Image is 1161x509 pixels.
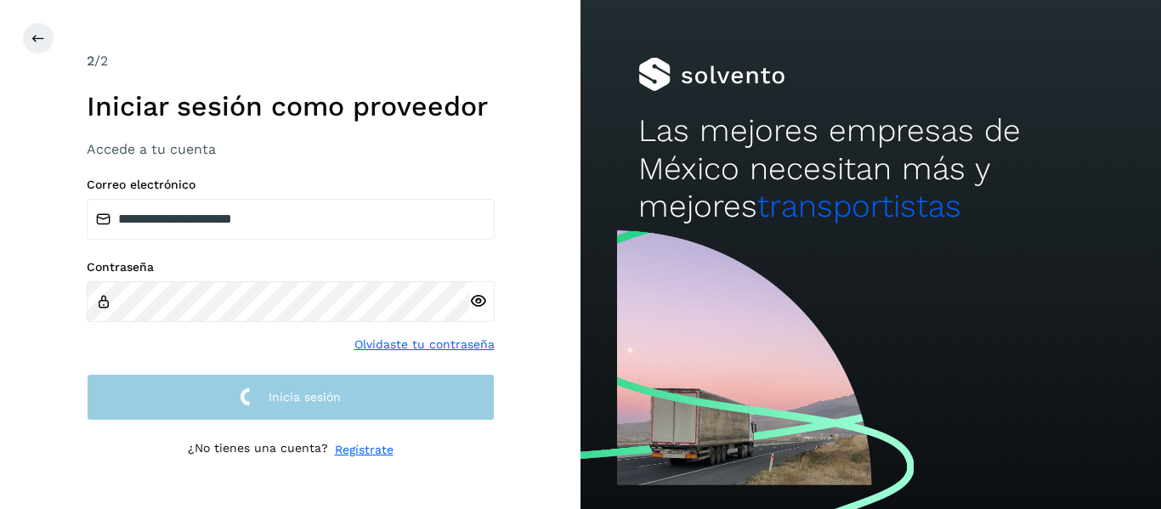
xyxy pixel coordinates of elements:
[354,336,495,353] a: Olvidaste tu contraseña
[87,178,495,192] label: Correo electrónico
[87,51,495,71] div: /2
[269,391,341,403] span: Inicia sesión
[638,112,1102,225] h2: Las mejores empresas de México necesitan más y mejores
[87,141,495,157] h3: Accede a tu cuenta
[87,53,94,69] span: 2
[87,90,495,122] h1: Iniciar sesión como proveedor
[757,188,961,224] span: transportistas
[87,374,495,421] button: Inicia sesión
[87,260,495,274] label: Contraseña
[335,441,394,459] a: Regístrate
[188,441,328,459] p: ¿No tienes una cuenta?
